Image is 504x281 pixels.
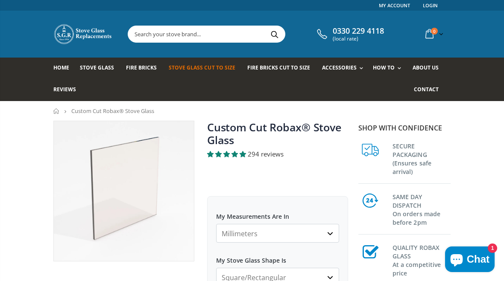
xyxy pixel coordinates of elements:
[393,191,451,227] h3: SAME DAY DISPATCH On orders made before 2pm
[207,150,248,158] span: 4.94 stars
[322,64,357,71] span: Accessories
[248,150,284,158] span: 294 reviews
[358,123,451,133] p: Shop with confidence
[54,121,194,261] img: stove_glass_made_to_measure_800x_crop_center.webp
[265,26,284,42] button: Search
[393,242,451,278] h3: QUALITY ROBAX GLASS At a competitive price
[126,64,157,71] span: Fire Bricks
[53,23,113,45] img: Stove Glass Replacement
[393,140,451,176] h3: SECURE PACKAGING (Ensures safe arrival)
[53,86,76,93] span: Reviews
[413,64,439,71] span: About us
[422,26,445,42] a: 0
[126,58,163,79] a: Fire Bricks
[53,108,60,114] a: Home
[169,64,235,71] span: Stove Glass Cut To Size
[413,58,445,79] a: About us
[169,58,241,79] a: Stove Glass Cut To Size
[53,64,69,71] span: Home
[128,26,363,42] input: Search your stove brand...
[373,58,405,79] a: How To
[216,249,339,264] label: My Stove Glass Shape Is
[322,58,367,79] a: Accessories
[53,79,82,101] a: Reviews
[442,246,497,274] inbox-online-store-chat: Shopify online store chat
[216,205,339,220] label: My Measurements Are In
[414,86,439,93] span: Contact
[247,58,316,79] a: Fire Bricks Cut To Size
[414,79,445,101] a: Contact
[247,64,310,71] span: Fire Bricks Cut To Size
[373,64,395,71] span: How To
[71,107,154,115] span: Custom Cut Robax® Stove Glass
[80,58,120,79] a: Stove Glass
[207,120,341,147] a: Custom Cut Robax® Stove Glass
[80,64,114,71] span: Stove Glass
[53,58,76,79] a: Home
[431,28,438,35] span: 0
